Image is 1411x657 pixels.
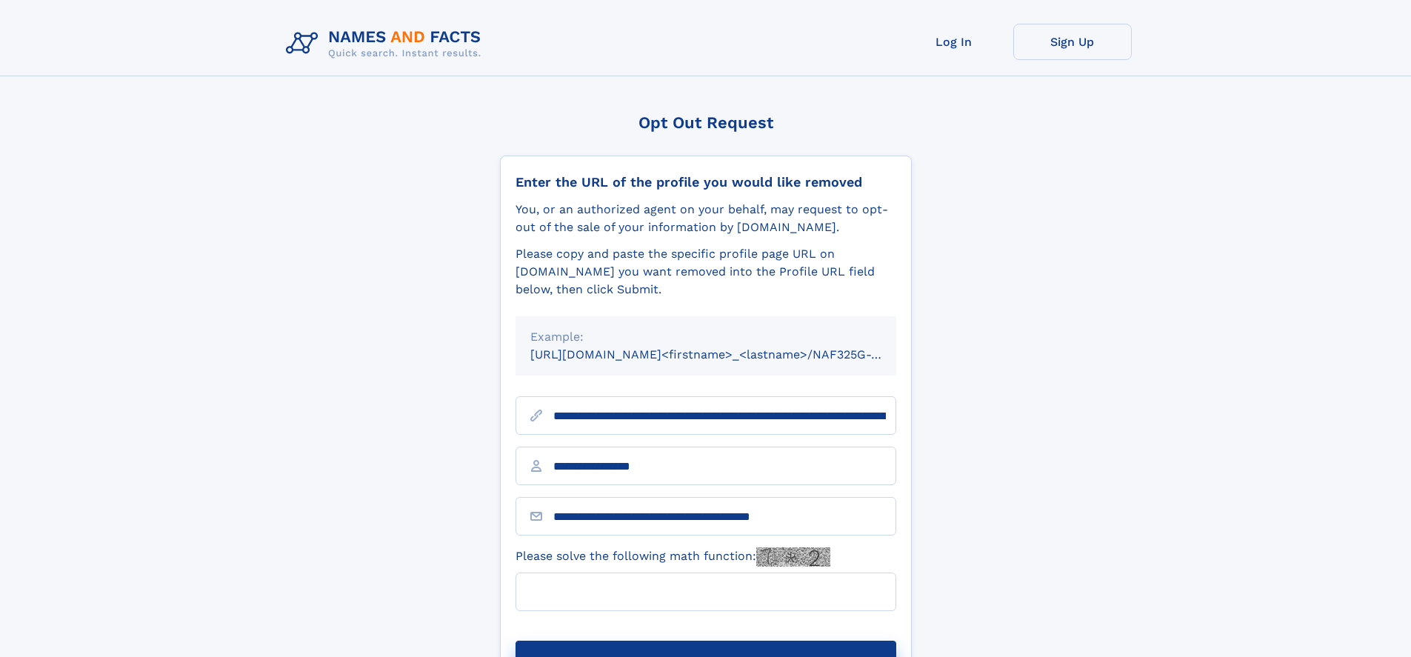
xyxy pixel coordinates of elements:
[516,547,830,567] label: Please solve the following math function:
[516,174,896,190] div: Enter the URL of the profile you would like removed
[500,113,912,132] div: Opt Out Request
[516,201,896,236] div: You, or an authorized agent on your behalf, may request to opt-out of the sale of your informatio...
[895,24,1013,60] a: Log In
[516,245,896,299] div: Please copy and paste the specific profile page URL on [DOMAIN_NAME] you want removed into the Pr...
[530,328,881,346] div: Example:
[530,347,924,361] small: [URL][DOMAIN_NAME]<firstname>_<lastname>/NAF325G-xxxxxxxx
[1013,24,1132,60] a: Sign Up
[280,24,493,64] img: Logo Names and Facts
